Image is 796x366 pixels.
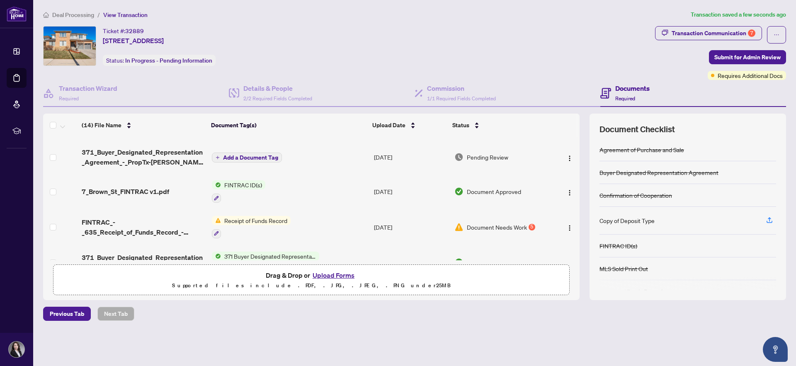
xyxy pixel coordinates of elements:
[52,11,94,19] span: Deal Processing
[452,121,469,130] span: Status
[563,185,576,198] button: Logo
[454,153,464,162] img: Document Status
[449,114,549,137] th: Status
[7,6,27,22] img: logo
[566,225,573,231] img: Logo
[221,180,265,189] span: FINTRAC ID(s)
[467,223,527,232] span: Document Needs Work
[212,252,221,261] img: Status Icon
[53,265,569,296] span: Drag & Drop orUpload FormsSupported files include .PDF, .JPG, .JPEG, .PNG under25MB
[655,26,762,40] button: Transaction Communication7
[454,258,464,267] img: Document Status
[371,245,451,281] td: [DATE]
[563,256,576,269] button: Logo
[467,258,521,267] span: Document Approved
[714,51,781,64] span: Submit for Admin Review
[599,124,675,135] span: Document Checklist
[221,252,319,261] span: 371 Buyer Designated Representation Agreement - Authority for Purchase or Lease
[103,55,216,66] div: Status:
[310,270,357,281] button: Upload Forms
[467,187,521,196] span: Document Approved
[9,342,24,357] img: Profile Icon
[82,187,169,196] span: 7_Brown_St_FINTRAC v1.pdf
[82,252,205,272] span: 371_Buyer_Designated_Representation_Agreement_-_PropTx-[PERSON_NAME] signed.pdf
[125,57,212,64] span: In Progress - Pending Information
[371,174,451,209] td: [DATE]
[563,221,576,234] button: Logo
[212,152,282,163] button: Add a Document Tag
[454,187,464,196] img: Document Status
[599,264,648,273] div: MLS Sold Print Out
[691,10,786,19] article: Transaction saved a few seconds ago
[216,155,220,160] span: plus
[50,307,84,320] span: Previous Tab
[223,155,278,160] span: Add a Document Tag
[59,95,79,102] span: Required
[615,95,635,102] span: Required
[599,241,637,250] div: FINTRAC ID(s)
[212,216,291,238] button: Status IconReceipt of Funds Record
[599,191,672,200] div: Confirmation of Cooperation
[599,145,684,154] div: Agreement of Purchase and Sale
[59,83,117,93] h4: Transaction Wizard
[103,11,148,19] span: View Transaction
[369,114,449,137] th: Upload Date
[212,180,265,203] button: Status IconFINTRAC ID(s)
[371,141,451,174] td: [DATE]
[467,153,508,162] span: Pending Review
[709,50,786,64] button: Submit for Admin Review
[82,217,205,237] span: FINTRAC_-_635_Receipt_of_Funds_Record_-_PropTx-OREA__TRREB_CLAR_LSTAR_.pdf
[372,121,405,130] span: Upload Date
[774,32,779,38] span: ellipsis
[529,224,535,230] div: 5
[78,114,208,137] th: (14) File Name
[672,27,755,40] div: Transaction Communication
[566,155,573,162] img: Logo
[97,307,134,321] button: Next Tab
[212,180,221,189] img: Status Icon
[43,12,49,18] span: home
[97,10,100,19] li: /
[266,270,357,281] span: Drag & Drop or
[44,27,96,65] img: IMG-X12038050_1.jpg
[43,307,91,321] button: Previous Tab
[103,36,164,46] span: [STREET_ADDRESS]
[718,71,783,80] span: Requires Additional Docs
[212,216,221,225] img: Status Icon
[58,281,564,291] p: Supported files include .PDF, .JPG, .JPEG, .PNG under 25 MB
[221,216,291,225] span: Receipt of Funds Record
[599,168,718,177] div: Buyer Designated Representation Agreement
[208,114,369,137] th: Document Tag(s)
[427,95,496,102] span: 1/1 Required Fields Completed
[103,26,144,36] div: Ticket #:
[763,337,788,362] button: Open asap
[599,216,655,225] div: Copy of Deposit Type
[243,95,312,102] span: 2/2 Required Fields Completed
[371,209,451,245] td: [DATE]
[125,27,144,35] span: 32889
[82,121,121,130] span: (14) File Name
[566,260,573,267] img: Logo
[563,150,576,164] button: Logo
[454,223,464,232] img: Document Status
[427,83,496,93] h4: Commission
[243,83,312,93] h4: Details & People
[748,29,755,37] div: 7
[212,252,319,274] button: Status Icon371 Buyer Designated Representation Agreement - Authority for Purchase or Lease
[82,147,205,167] span: 371_Buyer_Designated_Representation_Agreement_-_PropTx-[PERSON_NAME] signed.pdf
[212,153,282,162] button: Add a Document Tag
[566,189,573,196] img: Logo
[615,83,650,93] h4: Documents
